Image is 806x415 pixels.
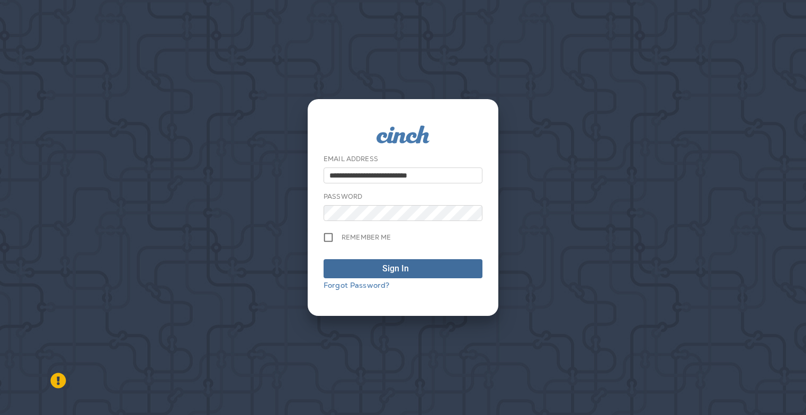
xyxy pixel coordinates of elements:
[324,280,389,290] a: Forgot Password?
[342,233,391,242] span: Remember me
[382,262,409,275] div: Sign In
[324,192,362,201] label: Password
[324,259,482,278] button: Sign In
[324,155,378,163] label: Email Address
